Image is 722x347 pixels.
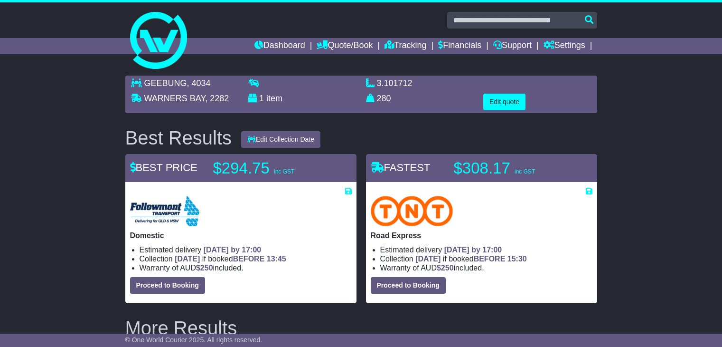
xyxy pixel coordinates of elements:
[444,246,502,254] span: [DATE] by 17:00
[175,255,200,263] span: [DATE]
[187,78,211,88] span: , 4034
[438,38,481,54] a: Financials
[474,255,506,263] span: BEFORE
[267,255,286,263] span: 13:45
[317,38,373,54] a: Quote/Book
[371,162,431,173] span: FASTEST
[130,231,352,240] p: Domestic
[144,94,206,103] span: WARNERS BAY
[175,255,286,263] span: if booked
[384,38,426,54] a: Tracking
[515,168,535,175] span: inc GST
[380,263,592,272] li: Warranty of AUD included.
[200,264,213,272] span: 250
[125,336,263,344] span: © One World Courier 2025. All rights reserved.
[415,255,441,263] span: [DATE]
[507,255,527,263] span: 15:30
[371,277,446,294] button: Proceed to Booking
[371,231,592,240] p: Road Express
[213,159,332,178] p: $294.75
[274,168,294,175] span: inc GST
[380,254,592,263] li: Collection
[130,277,205,294] button: Proceed to Booking
[144,78,187,88] span: GEEBUNG
[205,94,229,103] span: , 2282
[454,159,572,178] p: $308.17
[140,254,352,263] li: Collection
[196,264,213,272] span: $
[259,94,264,103] span: 1
[415,255,526,263] span: if booked
[125,318,597,338] h2: More Results
[493,38,532,54] a: Support
[140,263,352,272] li: Warranty of AUD included.
[233,255,265,263] span: BEFORE
[483,94,525,110] button: Edit quote
[377,78,413,88] span: 3.101712
[544,38,585,54] a: Settings
[140,245,352,254] li: Estimated delivery
[130,196,199,226] img: Followmont Transport: Domestic
[266,94,282,103] span: item
[121,127,237,148] div: Best Results
[437,264,454,272] span: $
[204,246,262,254] span: [DATE] by 17:00
[441,264,454,272] span: 250
[371,196,453,226] img: TNT Domestic: Road Express
[377,94,391,103] span: 280
[241,131,320,148] button: Edit Collection Date
[254,38,305,54] a: Dashboard
[130,162,197,173] span: BEST PRICE
[380,245,592,254] li: Estimated delivery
